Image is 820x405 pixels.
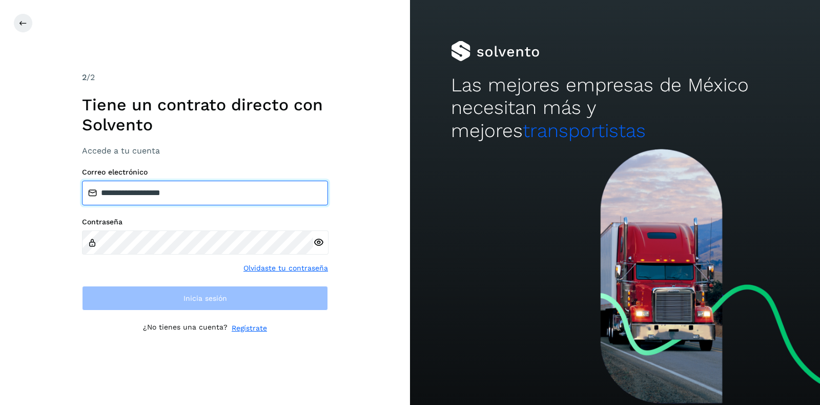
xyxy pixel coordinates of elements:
a: Olvidaste tu contraseña [243,263,328,274]
span: Inicia sesión [183,295,227,302]
p: ¿No tienes una cuenta? [143,323,228,334]
span: transportistas [523,120,646,142]
div: /2 [82,71,328,84]
label: Contraseña [82,218,328,226]
h2: Las mejores empresas de México necesitan más y mejores [451,74,779,142]
a: Regístrate [232,323,267,334]
label: Correo electrónico [82,168,328,177]
button: Inicia sesión [82,286,328,311]
h1: Tiene un contrato directo con Solvento [82,95,328,134]
span: 2 [82,72,87,82]
h3: Accede a tu cuenta [82,146,328,156]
